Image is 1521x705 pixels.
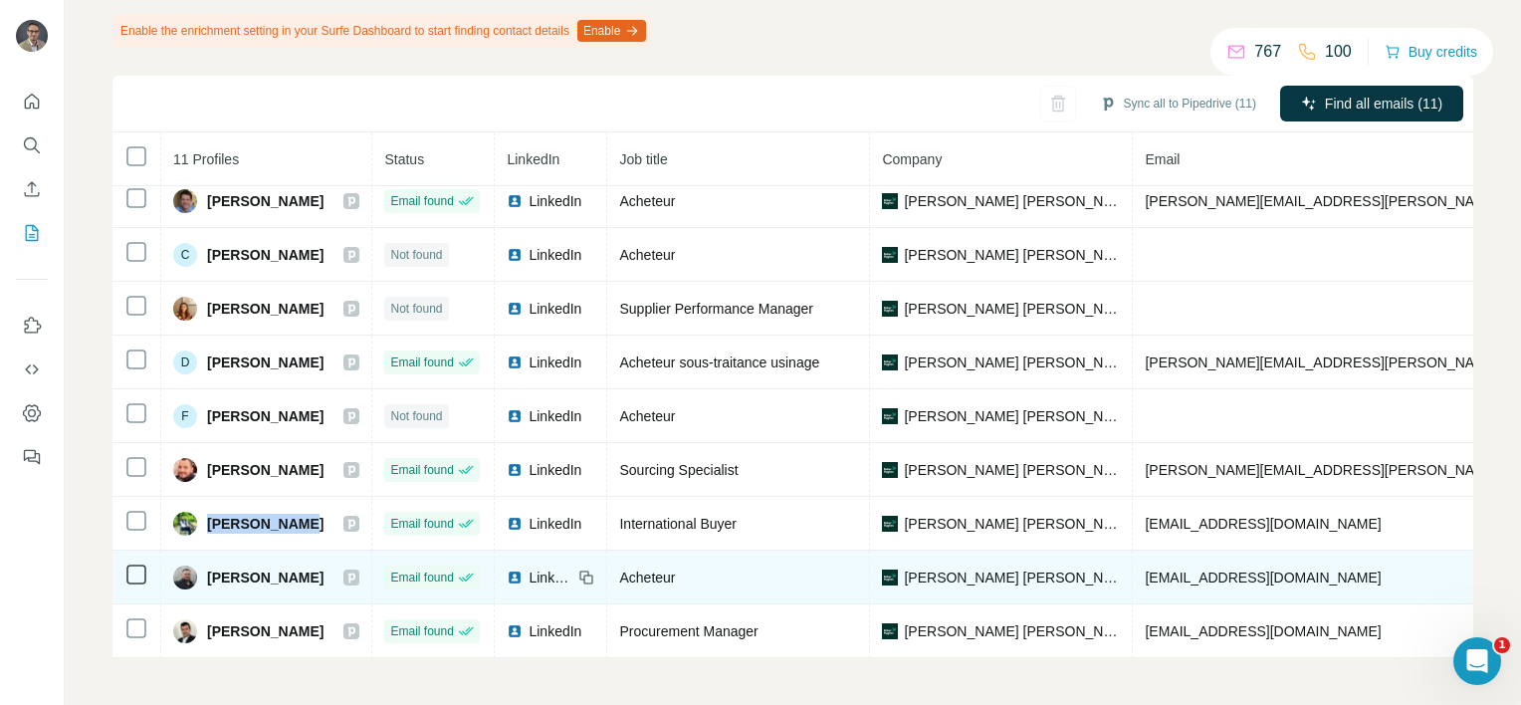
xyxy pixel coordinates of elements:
[882,247,898,263] img: company-logo
[390,407,442,425] span: Not found
[529,514,581,534] span: LinkedIn
[207,568,324,587] span: [PERSON_NAME]
[384,151,424,167] span: Status
[529,352,581,372] span: LinkedIn
[16,215,48,251] button: My lists
[1145,570,1381,586] span: [EMAIL_ADDRESS][DOMAIN_NAME]
[507,193,523,209] img: LinkedIn logo
[619,193,675,209] span: Acheteur
[904,245,1120,265] span: [PERSON_NAME] [PERSON_NAME]
[619,408,675,424] span: Acheteur
[207,352,324,372] span: [PERSON_NAME]
[16,439,48,475] button: Feedback
[619,462,738,478] span: Sourcing Specialist
[390,300,442,318] span: Not found
[619,354,819,370] span: Acheteur sous-traitance usinage
[619,151,667,167] span: Job title
[529,191,581,211] span: LinkedIn
[507,570,523,586] img: LinkedIn logo
[16,127,48,163] button: Search
[390,461,453,479] span: Email found
[1145,623,1381,639] span: [EMAIL_ADDRESS][DOMAIN_NAME]
[529,621,581,641] span: LinkedIn
[173,512,197,536] img: Avatar
[173,404,197,428] div: F
[904,621,1120,641] span: [PERSON_NAME] [PERSON_NAME]
[619,516,737,532] span: International Buyer
[507,623,523,639] img: LinkedIn logo
[1325,94,1442,114] span: Find all emails (11)
[882,301,898,317] img: company-logo
[904,191,1120,211] span: [PERSON_NAME] [PERSON_NAME]
[1325,40,1352,64] p: 100
[1145,151,1180,167] span: Email
[882,462,898,478] img: company-logo
[390,353,453,371] span: Email found
[207,460,324,480] span: [PERSON_NAME]
[173,243,197,267] div: C
[16,352,48,387] button: Use Surfe API
[1385,38,1477,66] button: Buy credits
[1254,40,1281,64] p: 767
[882,516,898,532] img: company-logo
[882,354,898,370] img: company-logo
[529,245,581,265] span: LinkedIn
[16,20,48,52] img: Avatar
[577,20,646,42] button: Enable
[507,408,523,424] img: LinkedIn logo
[207,299,324,319] span: [PERSON_NAME]
[173,619,197,643] img: Avatar
[619,570,675,586] span: Acheteur
[173,297,197,321] img: Avatar
[390,192,453,210] span: Email found
[173,189,197,213] img: Avatar
[207,514,324,534] span: [PERSON_NAME]
[207,406,324,426] span: [PERSON_NAME]
[173,458,197,482] img: Avatar
[529,568,572,587] span: LinkedIn
[390,246,442,264] span: Not found
[507,354,523,370] img: LinkedIn logo
[1494,637,1510,653] span: 1
[173,151,239,167] span: 11 Profiles
[619,623,758,639] span: Procurement Manager
[619,301,813,317] span: Supplier Performance Manager
[507,301,523,317] img: LinkedIn logo
[16,395,48,431] button: Dashboard
[529,460,581,480] span: LinkedIn
[16,171,48,207] button: Enrich CSV
[390,515,453,533] span: Email found
[390,569,453,587] span: Email found
[904,352,1120,372] span: [PERSON_NAME] [PERSON_NAME]
[173,351,197,374] div: D
[207,621,324,641] span: [PERSON_NAME]
[882,570,898,586] img: company-logo
[507,516,523,532] img: LinkedIn logo
[904,460,1120,480] span: [PERSON_NAME] [PERSON_NAME]
[904,406,1120,426] span: [PERSON_NAME] [PERSON_NAME]
[904,299,1120,319] span: [PERSON_NAME] [PERSON_NAME]
[390,622,453,640] span: Email found
[1453,637,1501,685] iframe: Intercom live chat
[882,151,942,167] span: Company
[16,84,48,119] button: Quick start
[529,406,581,426] span: LinkedIn
[507,247,523,263] img: LinkedIn logo
[1086,89,1270,118] button: Sync all to Pipedrive (11)
[207,245,324,265] span: [PERSON_NAME]
[507,151,559,167] span: LinkedIn
[1280,86,1463,121] button: Find all emails (11)
[619,247,675,263] span: Acheteur
[882,193,898,209] img: company-logo
[904,514,1120,534] span: [PERSON_NAME] [PERSON_NAME]
[507,462,523,478] img: LinkedIn logo
[16,308,48,344] button: Use Surfe on LinkedIn
[173,566,197,589] img: Avatar
[207,191,324,211] span: [PERSON_NAME]
[1145,516,1381,532] span: [EMAIL_ADDRESS][DOMAIN_NAME]
[529,299,581,319] span: LinkedIn
[882,623,898,639] img: company-logo
[112,14,650,48] div: Enable the enrichment setting in your Surfe Dashboard to start finding contact details
[882,408,898,424] img: company-logo
[904,568,1120,587] span: [PERSON_NAME] [PERSON_NAME]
